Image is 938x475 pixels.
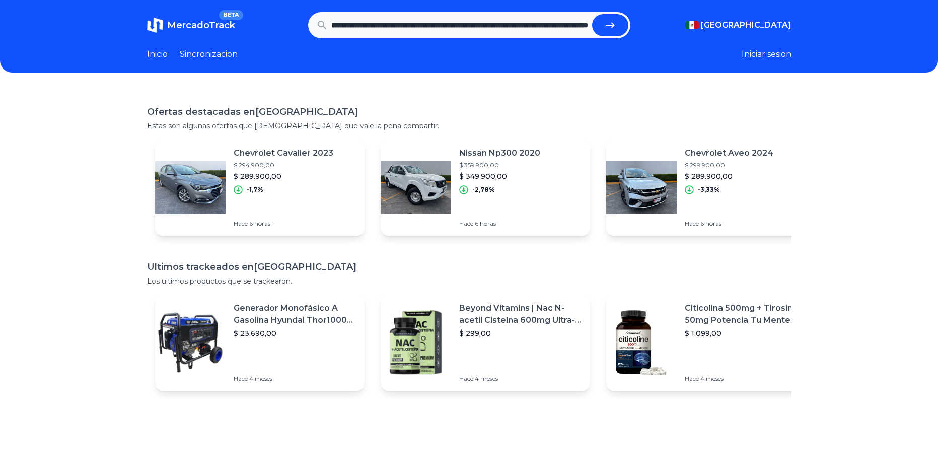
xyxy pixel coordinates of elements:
p: Estas son algunas ofertas que [DEMOGRAPHIC_DATA] que vale la pena compartir. [147,121,791,131]
p: $ 23.690,00 [234,328,356,338]
button: Iniciar sesion [742,48,791,60]
a: Featured imageChevrolet Aveo 2024$ 299.900,00$ 289.900,00-3,33%Hace 6 horas [606,139,816,236]
a: Featured imageBeyond Vitamins | Nac N-acetil Cisteína 600mg Ultra-premium Con Inulina De Agave (p... [381,294,590,391]
a: Inicio [147,48,168,60]
p: Hace 6 horas [234,220,333,228]
p: $ 289.900,00 [234,171,333,181]
p: $ 299,00 [459,328,582,338]
p: Hace 4 meses [234,375,356,383]
p: -1,7% [247,186,263,194]
a: Sincronizacion [180,48,238,60]
h1: Ofertas destacadas en [GEOGRAPHIC_DATA] [147,105,791,119]
p: $ 294.900,00 [234,161,333,169]
p: Beyond Vitamins | Nac N-acetil Cisteína 600mg Ultra-premium Con Inulina De Agave (prebiótico Natu... [459,302,582,326]
button: [GEOGRAPHIC_DATA] [685,19,791,31]
p: Nissan Np300 2020 [459,147,540,159]
p: $ 289.900,00 [685,171,773,181]
p: Hace 4 meses [685,375,808,383]
p: Chevrolet Cavalier 2023 [234,147,333,159]
img: Mexico [685,21,699,29]
p: Chevrolet Aveo 2024 [685,147,773,159]
span: [GEOGRAPHIC_DATA] [701,19,791,31]
p: $ 1.099,00 [685,328,808,338]
p: $ 349.900,00 [459,171,540,181]
a: MercadoTrackBETA [147,17,235,33]
p: Hace 6 horas [459,220,540,228]
img: MercadoTrack [147,17,163,33]
p: -3,33% [698,186,720,194]
p: Generador Monofásico A Gasolina Hyundai Thor10000 P 11.5 Kw [234,302,356,326]
p: Hace 6 horas [685,220,773,228]
p: -2,78% [472,186,495,194]
img: Featured image [155,307,226,378]
p: $ 359.900,00 [459,161,540,169]
img: Featured image [155,152,226,223]
p: $ 299.900,00 [685,161,773,169]
p: Citicolina 500mg + Tirosina 50mg Potencia Tu Mente (120caps) Sabor Sin Sabor [685,302,808,326]
img: Featured image [606,152,677,223]
p: Los ultimos productos que se trackearon. [147,276,791,286]
img: Featured image [606,307,677,378]
a: Featured imageNissan Np300 2020$ 359.900,00$ 349.900,00-2,78%Hace 6 horas [381,139,590,236]
p: Hace 4 meses [459,375,582,383]
img: Featured image [381,307,451,378]
h1: Ultimos trackeados en [GEOGRAPHIC_DATA] [147,260,791,274]
a: Featured imageChevrolet Cavalier 2023$ 294.900,00$ 289.900,00-1,7%Hace 6 horas [155,139,365,236]
a: Featured imageGenerador Monofásico A Gasolina Hyundai Thor10000 P 11.5 Kw$ 23.690,00Hace 4 meses [155,294,365,391]
span: MercadoTrack [167,20,235,31]
span: BETA [219,10,243,20]
img: Featured image [381,152,451,223]
a: Featured imageCiticolina 500mg + Tirosina 50mg Potencia Tu Mente (120caps) Sabor Sin Sabor$ 1.099... [606,294,816,391]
